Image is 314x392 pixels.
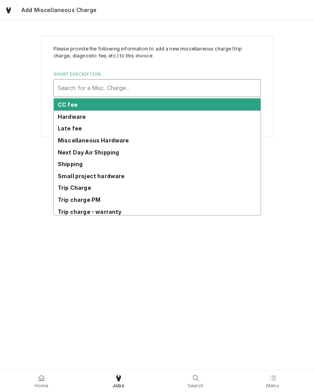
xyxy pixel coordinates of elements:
span: Search [188,383,204,389]
strong: CC fee [58,101,78,108]
strong: Trip Charge [58,184,91,191]
a: Search [157,372,234,390]
div: Line Item Create/Update [41,36,273,138]
strong: Small project hardware [58,173,125,179]
span: Home [35,383,48,389]
strong: Hardware [58,113,86,120]
span: Menu [266,383,279,389]
a: Jobs [80,372,157,390]
a: Go to Jobs [2,3,16,17]
label: Short Description [53,71,261,78]
strong: Miscellaneous Hardware [58,137,129,144]
strong: Trip charge PM [58,196,100,203]
p: Please provide the following information to add a new miscellaneous charge (trip charge, diagnost... [53,45,261,60]
strong: Shipping [58,161,83,167]
div: Short Description [53,71,261,97]
strong: Trip charge - warranty [58,208,122,215]
strong: Next Day Air Shipping [58,149,119,156]
div: Line Item Create/Update Form [53,45,261,97]
a: Menu [235,372,311,390]
a: Home [3,372,79,390]
span: Add Miscellaneous Charge [19,6,97,14]
strong: Late fee [58,125,82,132]
span: Jobs [112,383,124,389]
